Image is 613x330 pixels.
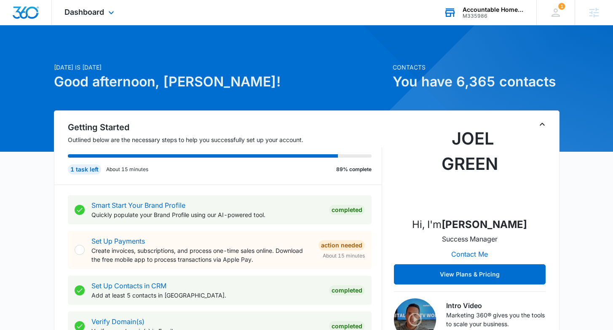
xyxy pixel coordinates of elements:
[91,210,322,219] p: Quickly populate your Brand Profile using our AI-powered tool.
[393,63,559,72] p: Contacts
[106,166,148,173] p: About 15 minutes
[91,282,166,290] a: Set Up Contacts in CRM
[91,317,145,326] a: Verify Domain(s)
[91,291,322,300] p: Add at least 5 contacts in [GEOGRAPHIC_DATA].
[558,3,565,10] div: notifications count
[463,6,524,13] div: account name
[91,246,312,264] p: Create invoices, subscriptions, and process one-time sales online. Download the free mobile app t...
[537,119,547,129] button: Toggle Collapse
[428,126,512,210] img: Joel Green
[91,237,145,245] a: Set Up Payments
[412,217,527,232] p: Hi, I'm
[393,72,559,92] h1: You have 6,365 contacts
[558,3,565,10] span: 1
[442,234,498,244] p: Success Manager
[91,201,185,209] a: Smart Start Your Brand Profile
[442,218,527,231] strong: [PERSON_NAME]
[68,164,101,174] div: 1 task left
[443,244,496,264] button: Contact Me
[64,8,104,16] span: Dashboard
[319,240,365,250] div: Action Needed
[54,63,388,72] p: [DATE] is [DATE]
[463,13,524,19] div: account id
[329,205,365,215] div: Completed
[336,166,372,173] p: 89% complete
[54,72,388,92] h1: Good afternoon, [PERSON_NAME]!
[446,311,546,328] p: Marketing 360® gives you the tools to scale your business.
[394,264,546,284] button: View Plans & Pricing
[446,300,546,311] h3: Intro Video
[323,252,365,260] span: About 15 minutes
[329,285,365,295] div: Completed
[68,121,382,134] h2: Getting Started
[68,135,382,144] p: Outlined below are the necessary steps to help you successfully set up your account.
